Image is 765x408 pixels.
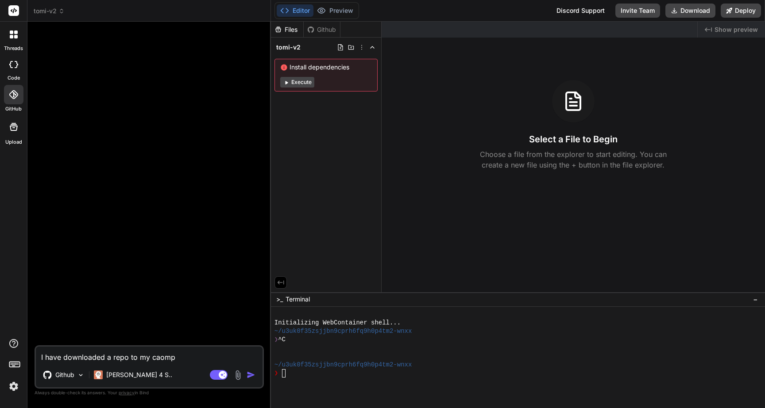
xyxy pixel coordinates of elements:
[5,138,22,146] label: Upload
[286,295,310,304] span: Terminal
[233,370,243,380] img: attachment
[77,371,85,379] img: Pick Models
[106,370,172,379] p: [PERSON_NAME] 4 S..
[615,4,660,18] button: Invite Team
[280,63,372,72] span: Install dependencies
[119,390,135,395] span: privacy
[34,7,65,15] span: tomi-v2
[753,295,758,304] span: −
[751,292,760,306] button: −
[715,25,758,34] span: Show preview
[35,389,264,397] p: Always double-check its answers. Your in Bind
[55,370,74,379] p: Github
[8,74,20,82] label: code
[474,149,672,170] p: Choose a file from the explorer to start editing. You can create a new file using the + button in...
[304,25,340,34] div: Github
[5,105,22,113] label: GitHub
[36,347,263,362] textarea: I have downloaded a repo to my caom
[529,133,618,145] h3: Select a File to Begin
[280,77,314,88] button: Execute
[271,25,303,34] div: Files
[276,295,283,304] span: >_
[277,4,313,17] button: Editor
[4,45,23,52] label: threads
[276,43,301,52] span: tomi-v2
[94,370,103,379] img: Claude 4 Sonnet
[313,4,357,17] button: Preview
[274,327,412,336] span: ~/u3uk0f35zsjjbn9cprh6fq9h0p4tm2-wnxx
[721,4,761,18] button: Deploy
[278,336,286,344] span: ^C
[665,4,715,18] button: Download
[274,369,278,377] span: ❯
[551,4,610,18] div: Discord Support
[274,319,401,327] span: Initializing WebContainer shell...
[274,336,278,344] span: ❯
[247,370,255,379] img: icon
[6,379,21,394] img: settings
[274,361,412,369] span: ~/u3uk0f35zsjjbn9cprh6fq9h0p4tm2-wnxx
